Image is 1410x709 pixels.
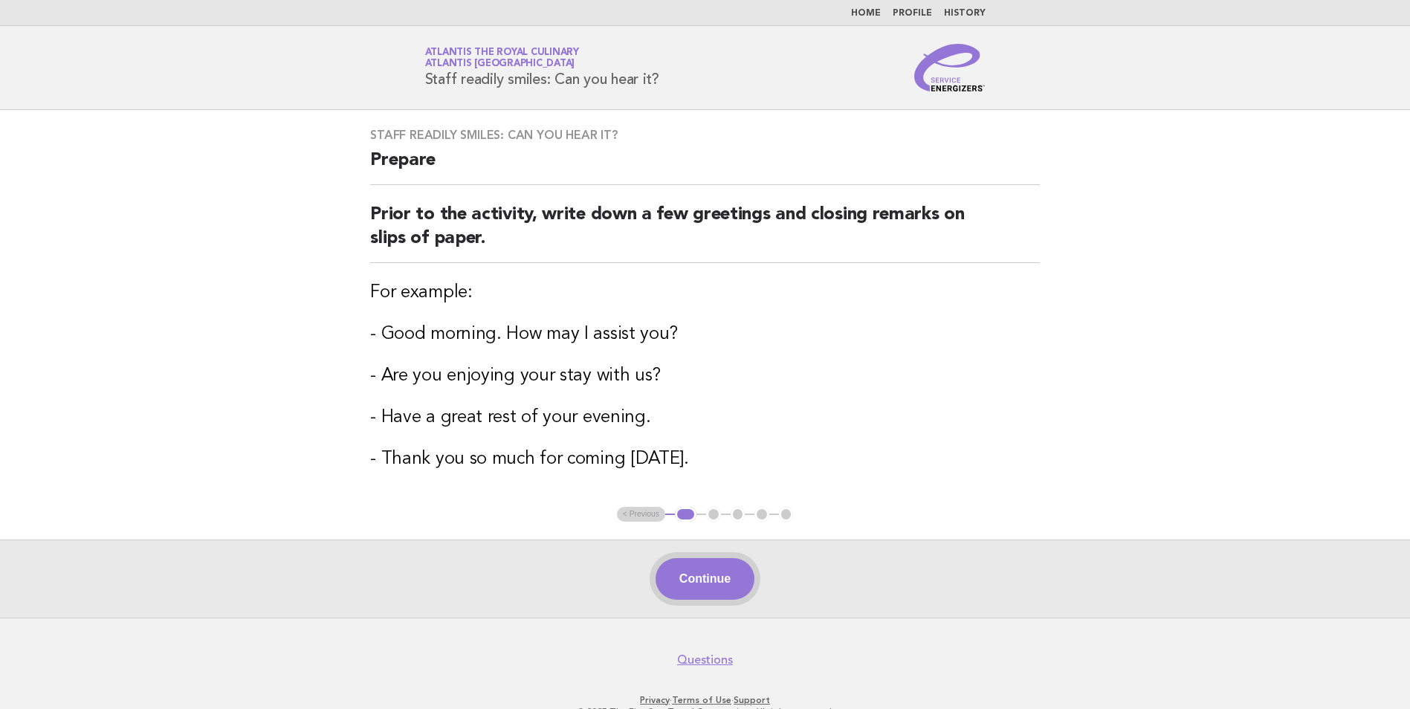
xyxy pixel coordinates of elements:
h3: - Have a great rest of your evening. [370,406,1040,430]
h3: - Are you enjoying your stay with us? [370,364,1040,388]
h3: - Good morning. How may I assist you? [370,323,1040,346]
button: Continue [656,558,754,600]
a: Profile [893,9,932,18]
a: Home [851,9,881,18]
h2: Prior to the activity, write down a few greetings and closing remarks on slips of paper. [370,203,1040,263]
p: · · [250,694,1160,706]
a: Support [734,695,770,705]
a: Atlantis the Royal CulinaryAtlantis [GEOGRAPHIC_DATA] [425,48,579,68]
h1: Staff readily smiles: Can you hear it? [425,48,660,87]
a: Questions [677,653,733,667]
a: Privacy [640,695,670,705]
h3: For example: [370,281,1040,305]
span: Atlantis [GEOGRAPHIC_DATA] [425,59,575,69]
a: Terms of Use [672,695,731,705]
h3: Staff readily smiles: Can you hear it? [370,128,1040,143]
a: History [944,9,986,18]
h3: - Thank you so much for coming [DATE]. [370,447,1040,471]
h2: Prepare [370,149,1040,185]
img: Service Energizers [914,44,986,91]
button: 1 [675,507,696,522]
